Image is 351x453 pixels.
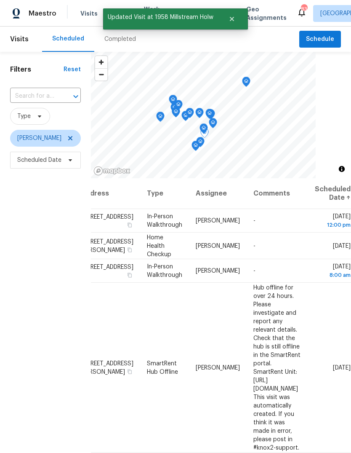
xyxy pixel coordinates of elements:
[104,35,136,43] div: Completed
[95,68,107,80] button: Zoom out
[80,178,140,209] th: Address
[52,35,84,43] div: Scheduled
[253,268,255,274] span: -
[91,52,316,178] canvas: Map
[172,107,180,120] div: Map marker
[64,65,81,74] div: Reset
[126,367,133,375] button: Copy Address
[95,69,107,80] span: Zoom out
[242,77,250,90] div: Map marker
[81,264,133,270] span: [STREET_ADDRESS]
[147,264,182,278] span: In-Person Walkthrough
[29,9,56,18] span: Maestro
[170,103,179,116] div: Map marker
[17,134,61,142] span: [PERSON_NAME]
[306,34,334,45] span: Schedule
[333,365,351,370] span: [DATE]
[196,137,205,150] div: Map marker
[140,178,189,209] th: Type
[315,271,351,279] div: 8:00 am
[103,8,218,26] span: Updated Visit at 1958 Millstream Holw
[81,360,133,375] span: [STREET_ADDRESS][PERSON_NAME]
[247,178,308,209] th: Comments
[315,264,351,279] span: [DATE]
[80,9,98,18] span: Visits
[196,218,240,224] span: [PERSON_NAME]
[81,214,133,220] span: [STREET_ADDRESS]
[209,118,217,131] div: Map marker
[308,178,351,209] th: Scheduled Date ↑
[205,109,214,122] div: Map marker
[95,56,107,68] button: Zoom in
[81,239,133,253] span: [STREET_ADDRESS][PERSON_NAME]
[147,214,182,228] span: In-Person Walkthrough
[10,90,57,103] input: Search for an address...
[147,360,178,375] span: SmartRent Hub Offline
[126,246,133,253] button: Copy Address
[10,65,64,74] h1: Filters
[17,156,61,164] span: Scheduled Date
[196,268,240,274] span: [PERSON_NAME]
[315,214,351,229] span: [DATE]
[299,31,341,48] button: Schedule
[147,234,171,257] span: Home Health Checkup
[339,164,344,174] span: Toggle attribution
[196,243,240,249] span: [PERSON_NAME]
[218,11,246,27] button: Close
[315,221,351,229] div: 12:00 pm
[174,100,183,113] div: Map marker
[144,5,165,22] span: Work Orders
[195,108,204,121] div: Map marker
[186,108,194,121] div: Map marker
[93,166,130,176] a: Mapbox homepage
[253,243,255,249] span: -
[126,271,133,279] button: Copy Address
[246,5,287,22] span: Geo Assignments
[126,221,133,229] button: Copy Address
[199,123,208,137] div: Map marker
[253,218,255,224] span: -
[191,141,200,154] div: Map marker
[181,111,190,124] div: Map marker
[156,112,165,125] div: Map marker
[189,178,247,209] th: Assignee
[169,95,177,108] div: Map marker
[70,91,82,102] button: Open
[253,284,300,450] span: Hub offline for over 24 hours. Please investigate and report any relevant details. Check that the...
[17,112,31,121] span: Type
[301,5,307,13] div: 83
[337,164,347,174] button: Toggle attribution
[196,365,240,370] span: [PERSON_NAME]
[10,30,29,48] span: Visits
[333,243,351,249] span: [DATE]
